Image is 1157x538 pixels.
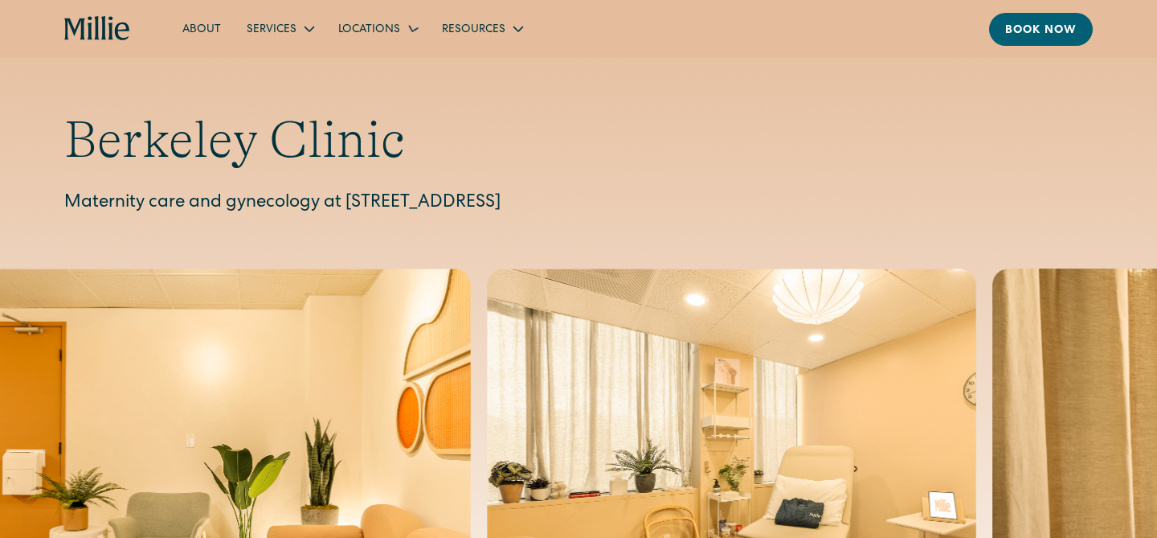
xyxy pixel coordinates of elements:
a: home [64,16,131,42]
div: Services [234,15,325,42]
div: Resources [429,15,534,42]
div: Locations [325,15,429,42]
h1: Berkeley Clinic [64,109,1093,171]
a: About [170,15,234,42]
div: Services [247,22,296,39]
a: Book now [989,13,1093,46]
div: Locations [338,22,400,39]
p: Maternity care and gynecology at [STREET_ADDRESS] [64,191,1093,217]
div: Resources [442,22,505,39]
div: Book now [1005,23,1077,39]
